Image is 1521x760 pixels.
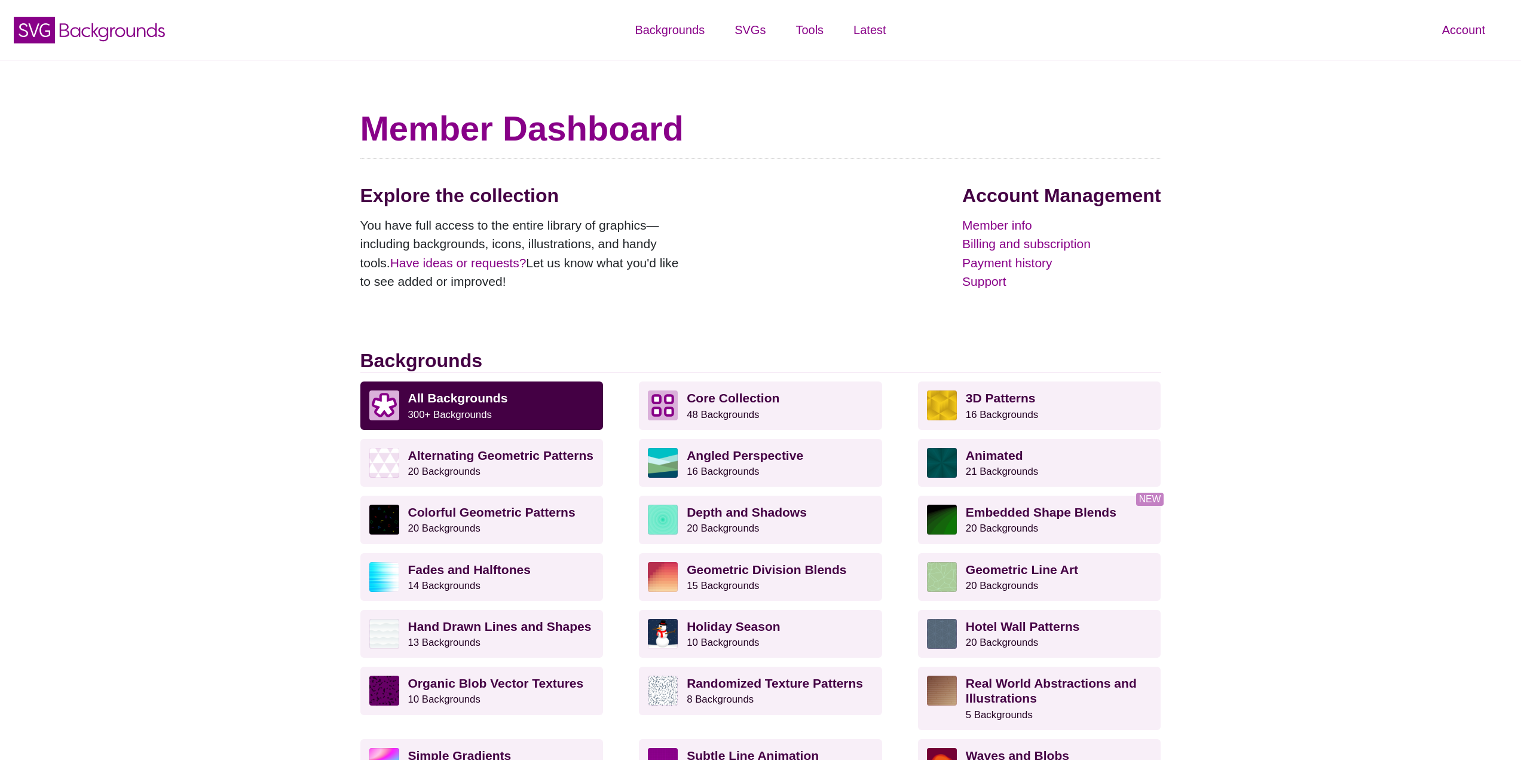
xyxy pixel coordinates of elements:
[927,619,957,649] img: intersecting outlined circles formation pattern
[918,381,1161,429] a: 3D Patterns16 Backgrounds
[408,563,531,576] strong: Fades and Halftones
[687,391,779,405] strong: Core Collection
[360,216,689,291] p: You have full access to the entire library of graphics—including backgrounds, icons, illustration...
[639,439,882,487] a: Angled Perspective16 Backgrounds
[687,637,759,648] small: 10 Backgrounds
[408,694,481,705] small: 10 Backgrounds
[966,409,1038,420] small: 16 Backgrounds
[927,676,957,706] img: wooden floor pattern
[408,448,593,462] strong: Alternating Geometric Patterns
[648,619,678,649] img: vector art snowman with black hat, branch arms, and carrot nose
[966,619,1080,633] strong: Hotel Wall Patterns
[369,448,399,478] img: light purple and white alternating triangle pattern
[966,676,1137,705] strong: Real World Abstractions and Illustrations
[620,12,720,48] a: Backgrounds
[687,448,803,462] strong: Angled Perspective
[966,709,1033,721] small: 5 Backgrounds
[927,505,957,535] img: green to black rings rippling away from corner
[918,496,1161,544] a: Embedded Shape Blends20 Backgrounds
[918,610,1161,658] a: Hotel Wall Patterns20 Backgrounds
[966,448,1023,462] strong: Animated
[966,580,1038,591] small: 20 Backgrounds
[390,256,527,270] a: Have ideas or requests?
[408,619,592,633] strong: Hand Drawn Lines and Shapes
[639,496,882,544] a: Depth and Shadows20 Backgrounds
[966,523,1038,534] small: 20 Backgrounds
[966,391,1036,405] strong: 3D Patterns
[962,216,1161,235] a: Member info
[927,390,957,420] img: fancy golden cube pattern
[369,505,399,535] img: a rainbow pattern of outlined geometric shapes
[687,580,759,591] small: 15 Backgrounds
[408,466,481,477] small: 20 Backgrounds
[639,610,882,658] a: Holiday Season10 Backgrounds
[966,505,1116,519] strong: Embedded Shape Blends
[369,619,399,649] img: white subtle wave background
[838,12,901,48] a: Latest
[360,667,604,715] a: Organic Blob Vector Textures10 Backgrounds
[918,667,1161,730] a: Real World Abstractions and Illustrations5 Backgrounds
[927,448,957,478] img: green rave light effect animated background
[408,391,508,405] strong: All Backgrounds
[687,409,759,420] small: 48 Backgrounds
[408,637,481,648] small: 13 Backgrounds
[408,505,576,519] strong: Colorful Geometric Patterns
[648,562,678,592] img: red-to-yellow gradient large pixel grid
[648,676,678,706] img: gray texture pattern on white
[360,349,1161,373] h2: Backgrounds
[360,439,604,487] a: Alternating Geometric Patterns20 Backgrounds
[369,562,399,592] img: blue lights stretching horizontally over white
[639,553,882,601] a: Geometric Division Blends15 Backgrounds
[360,184,689,207] h2: Explore the collection
[1427,12,1500,48] a: Account
[648,448,678,478] img: abstract landscape with sky mountains and water
[918,553,1161,601] a: Geometric Line Art20 Backgrounds
[408,580,481,591] small: 14 Backgrounds
[360,553,604,601] a: Fades and Halftones14 Backgrounds
[687,563,846,576] strong: Geometric Division Blends
[360,108,1161,149] h1: Member Dashboard
[962,272,1161,291] a: Support
[966,563,1078,576] strong: Geometric Line Art
[408,409,492,420] small: 300+ Backgrounds
[687,694,754,705] small: 8 Backgrounds
[918,439,1161,487] a: Animated21 Backgrounds
[687,619,780,633] strong: Holiday Season
[360,496,604,544] a: Colorful Geometric Patterns20 Backgrounds
[408,523,481,534] small: 20 Backgrounds
[962,184,1161,207] h2: Account Management
[720,12,781,48] a: SVGs
[360,610,604,658] a: Hand Drawn Lines and Shapes13 Backgrounds
[687,523,759,534] small: 20 Backgrounds
[962,254,1161,273] a: Payment history
[966,637,1038,648] small: 20 Backgrounds
[962,234,1161,254] a: Billing and subscription
[639,381,882,429] a: Core Collection 48 Backgrounds
[687,676,863,690] strong: Randomized Texture Patterns
[408,676,584,690] strong: Organic Blob Vector Textures
[781,12,838,48] a: Tools
[639,667,882,715] a: Randomized Texture Patterns8 Backgrounds
[927,562,957,592] img: geometric web of connecting lines
[966,466,1038,477] small: 21 Backgrounds
[648,505,678,535] img: green layered rings within rings
[687,466,759,477] small: 16 Backgrounds
[687,505,807,519] strong: Depth and Shadows
[369,676,399,706] img: Purple vector splotches
[360,381,604,429] a: All Backgrounds 300+ Backgrounds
